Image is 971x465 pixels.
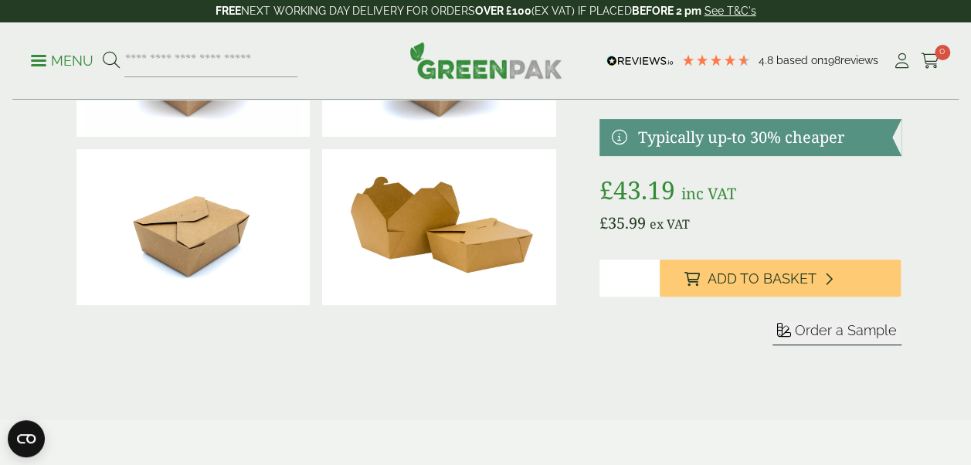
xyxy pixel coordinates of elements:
[632,5,701,17] strong: BEFORE 2 pm
[650,216,690,232] span: ex VAT
[599,173,675,206] bdi: 43.19
[681,53,751,67] div: 4.79 Stars
[840,54,878,66] span: reviews
[759,54,776,66] span: 4.8
[599,212,608,233] span: £
[776,54,823,66] span: Based on
[216,5,241,17] strong: FREE
[31,52,93,67] a: Menu
[475,5,531,17] strong: OVER £100
[606,56,674,66] img: REVIEWS.io
[599,173,613,206] span: £
[599,212,646,233] bdi: 35.99
[921,49,940,73] a: 0
[409,42,562,79] img: GreenPak Supplies
[660,260,901,297] button: Add to Basket
[8,420,45,457] button: Open CMP widget
[823,54,840,66] span: 198
[795,322,897,338] span: Order a Sample
[935,45,950,60] span: 0
[322,149,556,305] img: No.8 Leak Proof Kraft Deli Box Full Case Of 0
[704,5,756,17] a: See T&C's
[76,149,311,305] img: Deli Box No8 Closed
[681,183,736,204] span: inc VAT
[921,53,940,69] i: Cart
[31,52,93,70] p: Menu
[892,53,912,69] i: My Account
[708,270,817,287] span: Add to Basket
[772,321,901,345] button: Order a Sample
